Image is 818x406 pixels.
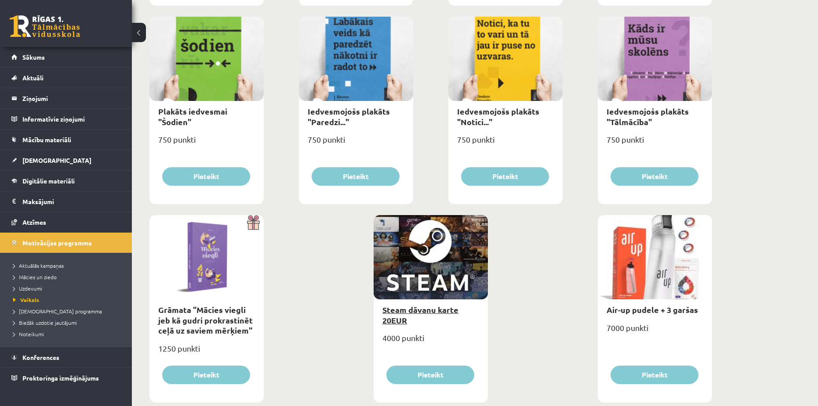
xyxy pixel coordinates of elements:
span: Aktuālās kampaņas [13,262,64,269]
span: Aktuāli [22,74,44,82]
div: 4000 punkti [374,331,488,352]
a: Grāmata "Mācies viegli jeb kā gudri prokrastinēt ceļā uz saviem mērķiem" [158,305,253,335]
button: Pieteikt [611,167,698,186]
span: Mācies un ziedo [13,273,57,280]
a: Steam dāvanu karte 20EUR [382,305,458,325]
a: Informatīvie ziņojumi [11,109,121,129]
legend: Informatīvie ziņojumi [22,109,121,129]
legend: Ziņojumi [22,88,121,108]
a: Mācību materiāli [11,129,121,150]
button: Pieteikt [386,366,474,384]
span: Sākums [22,53,45,61]
a: Plakāts iedvesmai "Šodien" [158,106,227,126]
div: 750 punkti [448,132,563,154]
a: [DEMOGRAPHIC_DATA] programma [13,307,123,315]
a: Maksājumi [11,191,121,212]
span: Proktoringa izmēģinājums [22,374,99,382]
a: Biežāk uzdotie jautājumi [13,319,123,327]
span: Uzdevumi [13,285,42,292]
div: 750 punkti [598,132,712,154]
span: Motivācijas programma [22,239,92,247]
span: Konferences [22,353,59,361]
span: [DEMOGRAPHIC_DATA] [22,156,91,164]
div: 1250 punkti [149,341,264,363]
div: 750 punkti [299,132,413,154]
a: Uzdevumi [13,284,123,292]
a: Mācies un ziedo [13,273,123,281]
a: Noteikumi [13,330,123,338]
a: Aktuāli [11,68,121,88]
a: Rīgas 1. Tālmācības vidusskola [10,15,80,37]
span: Veikals [13,296,39,303]
button: Pieteikt [611,366,698,384]
button: Pieteikt [461,167,549,186]
a: Proktoringa izmēģinājums [11,368,121,388]
img: Dāvana ar pārsteigumu [244,215,264,230]
a: Aktuālās kampaņas [13,262,123,269]
a: Digitālie materiāli [11,171,121,191]
div: 750 punkti [149,132,264,154]
a: Konferences [11,347,121,367]
span: [DEMOGRAPHIC_DATA] programma [13,308,102,315]
button: Pieteikt [162,167,250,186]
span: Mācību materiāli [22,136,71,144]
a: Air-up pudele + 3 garšas [607,305,698,315]
a: Iedvesmojošs plakāts "Tālmācība" [607,106,689,126]
a: Iedvesmojošs plakāts "Notici..." [457,106,539,126]
div: 7000 punkti [598,320,712,342]
a: Veikals [13,296,123,304]
a: Sākums [11,47,121,67]
button: Pieteikt [162,366,250,384]
span: Atzīmes [22,218,46,226]
span: Biežāk uzdotie jautājumi [13,319,77,326]
a: Ziņojumi [11,88,121,108]
button: Pieteikt [312,167,400,186]
a: Atzīmes [11,212,121,232]
span: Digitālie materiāli [22,177,75,185]
a: Motivācijas programma [11,233,121,253]
a: Iedvesmojošs plakāts "Paredzi..." [308,106,390,126]
span: Noteikumi [13,331,44,338]
a: [DEMOGRAPHIC_DATA] [11,150,121,170]
legend: Maksājumi [22,191,121,212]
